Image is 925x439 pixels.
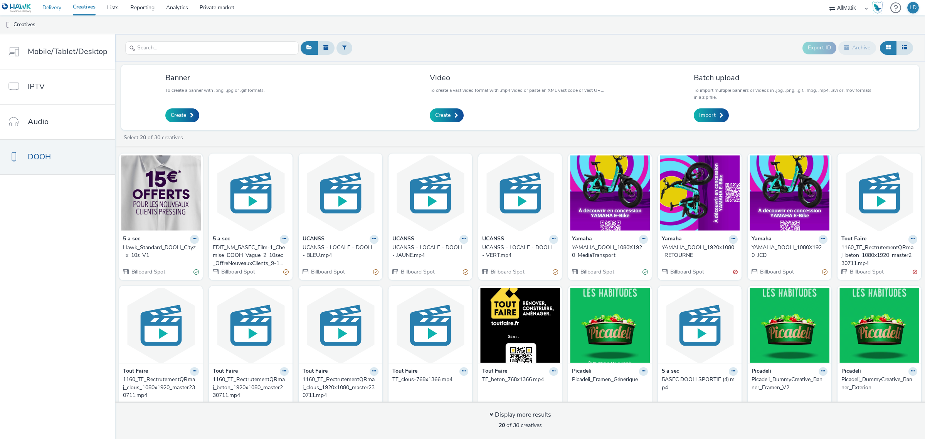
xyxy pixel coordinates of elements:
img: Picadeli_Framen_Générique visual [570,288,650,363]
span: Billboard Spot [400,400,435,408]
div: 1160_TF_RectrutementQRmaj_clous_1920x1080_master230711.mp4 [303,376,375,399]
span: Import [699,111,716,119]
a: 5ASEC DOOH SPORTIF (4).mp4 [662,376,738,392]
strong: Picadeli [841,367,861,376]
div: Invalid [194,400,199,408]
strong: 20 [140,134,146,141]
img: 1160_TF_RectrutementQRmaj_beton_1080x1920_master230711.mp4 visual [839,155,919,231]
div: EDIT_NM_5ASEC_Film-1_Chemise_DOOH_Vague_2_10sec_OffreNouveauxClients_9-16_V3_20250805.mp4 [213,244,286,267]
div: Hawk_Standard_DOOH_Cityz_x_10s_V1 [123,244,196,260]
span: Billboard Spot [400,268,435,275]
span: Audio [28,116,49,127]
h3: Video [430,73,604,83]
div: 5ASEC DOOH SPORTIF (4).mp4 [662,376,735,392]
button: Archive [838,41,876,54]
div: Partially valid [732,400,738,408]
a: EDIT_NM_5ASEC_Film-1_Chemise_DOOH_Vague_2_10sec_OffreNouveauxClients_9-16_V3_20250805.mp4 [213,244,289,267]
div: Picadeli_Framen_Générique [572,376,645,383]
img: UCANSS - LOCALE - DOOH - VERT.mp4 visual [480,155,560,231]
a: Picadeli_DummyCreative_Banner_Framen_V2 [752,376,827,392]
span: Mobile/Tablet/Desktop [28,46,108,57]
a: 1160_TF_RectrutementQRmaj_clous_1920x1080_master230711.mp4 [303,376,378,399]
a: Hawk_Standard_DOOH_Cityz_x_10s_V1 [123,244,199,260]
a: Create [430,108,464,122]
span: Billboard Spot [310,268,345,275]
a: UCANSS - LOCALE - DOOH - BLEU.mp4 [303,244,378,260]
strong: 5 a sec [123,235,140,244]
img: YAMAHA_DOOH_1080X1920_JCD visual [750,155,829,231]
strong: Tout Faire [841,235,866,244]
p: To import multiple banners or videos in .jpg, .png, .gif, .mpg, .mp4, .avi or .mov formats in a z... [694,87,875,101]
span: Billboard Spot [759,268,794,275]
span: of 30 creatives [499,422,542,429]
span: Billboard Spot [490,268,525,275]
div: Picadeli_DummyCreative_Banner_Exterion [841,376,914,392]
div: Invalid [464,400,468,408]
span: Create [435,111,451,119]
img: TF_clous-768x1366.mp4 visual [390,288,470,363]
button: Export ID [802,42,836,54]
span: 1080 x 1920 [759,400,790,408]
button: Table [896,41,913,54]
div: Valid [642,268,648,276]
img: EDIT_NM_5ASEC_Film-1_Chemise_DOOH_Vague_2_10sec_OffreNouveauxClients_9-16_V3_20250805.mp4 visual [211,155,291,231]
strong: Yamaha [572,235,592,244]
p: To create a vast video format with .mp4 video or paste an XML vast code or vast URL. [430,87,604,94]
div: UCANSS - LOCALE - DOOH - JAUNE.mp4 [392,244,465,260]
img: undefined Logo [2,3,32,13]
div: Invalid [913,268,917,276]
strong: 20 [499,422,505,429]
p: To create a banner with .png, .jpg or .gif formats. [165,87,265,94]
div: Valid [193,268,199,276]
strong: Tout Faire [213,367,238,376]
h3: Banner [165,73,265,83]
span: Billboard Spot [220,400,255,408]
span: Billboard Spot [131,268,165,275]
div: UCANSS - LOCALE - DOOH - BLEU.mp4 [303,244,375,260]
a: Select of 30 creatives [123,134,186,141]
div: YAMAHA_DOOH_1920x1080_RETOURNE [662,244,735,260]
a: Create [165,108,199,122]
span: Billboard Spot [669,400,704,408]
a: 1160_TF_RectrutementQRmaj_beton_1920x1080_master230711.mp4 [213,376,289,399]
strong: Picadeli [572,367,592,376]
span: Create [171,111,186,119]
input: Search... [125,41,299,55]
img: Hawk Academy [872,2,883,14]
span: DOOH [28,151,51,162]
button: Grid [880,41,896,54]
h3: Batch upload [694,73,875,83]
div: YAMAHA_DOOH_1080X1920_MediaTransport [572,244,645,260]
strong: Picadeli [752,367,771,376]
img: 5ASEC DOOH SPORTIF (4).mp4 visual [660,288,740,363]
img: UCANSS - LOCALE - DOOH - JAUNE.mp4 visual [390,155,470,231]
strong: Tout Faire [392,367,417,376]
div: Partially valid [373,268,378,276]
img: YAMAHA_DOOH_1080X1920_MediaTransport visual [570,155,650,231]
div: 1160_TF_RectrutementQRmaj_beton_1920x1080_master230711.mp4 [213,376,286,399]
div: 1160_TF_RectrutementQRmaj_beton_1080x1920_master230711.mp4 [841,244,914,267]
img: 1160_TF_RectrutementQRmaj_clous_1920x1080_master230711.mp4 visual [301,288,380,363]
strong: Yamaha [752,235,772,244]
strong: UCANSS [482,235,504,244]
img: Picadeli_DummyCreative_Banner_Exterion visual [839,288,919,363]
span: 1080 x 1920 [849,400,880,408]
span: IPTV [28,81,45,92]
img: TF_beton_768x1366.mp4 visual [480,288,560,363]
div: Partially valid [553,268,558,276]
a: 1160_TF_RectrutementQRmaj_clous_1080x1920_master230711.mp4 [123,376,199,399]
span: Billboard Spot [490,400,525,408]
img: 1160_TF_RectrutementQRmaj_beton_1920x1080_master230711.mp4 visual [211,288,291,363]
span: Billboard Spot [131,400,165,408]
span: Billboard Spot [580,400,614,408]
strong: Yamaha [662,235,682,244]
strong: Tout Faire [303,367,328,376]
a: UCANSS - LOCALE - DOOH - VERT.mp4 [482,244,558,260]
strong: Tout Faire [482,367,507,376]
a: YAMAHA_DOOH_1080X1920_MediaTransport [572,244,648,260]
img: Hawk_Standard_DOOH_Cityz_x_10s_V1 visual [121,155,201,231]
a: YAMAHA_DOOH_1080X1920_JCD [752,244,827,260]
span: Billboard Spot [220,268,255,275]
span: Billboard Spot [849,268,884,275]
